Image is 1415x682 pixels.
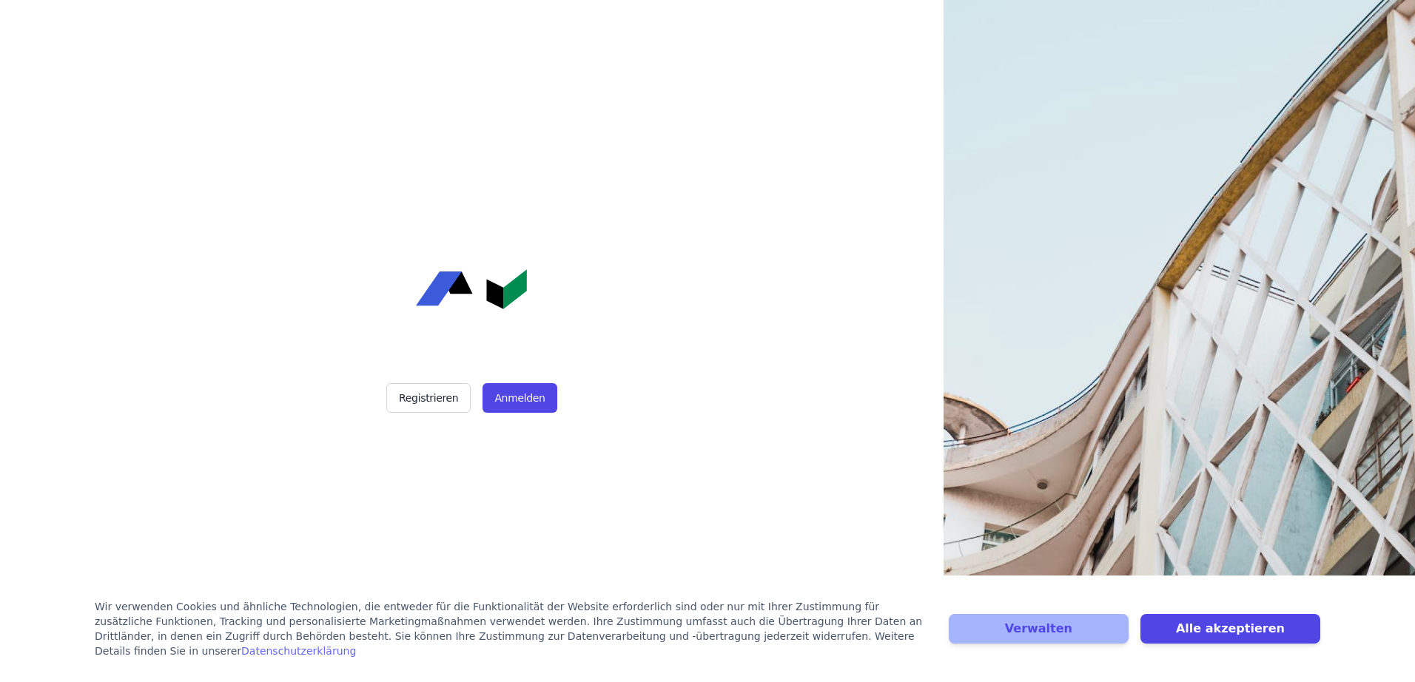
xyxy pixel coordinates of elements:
a: Datenschutzerklärung [241,645,356,657]
img: Concular [416,269,527,309]
button: Registrieren [386,383,471,413]
button: Alle akzeptieren [1140,614,1320,644]
div: Wir verwenden Cookies und ähnliche Technologien, die entweder für die Funktionalität der Website ... [95,599,931,658]
button: Verwalten [949,614,1129,644]
button: Anmelden [483,383,557,413]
